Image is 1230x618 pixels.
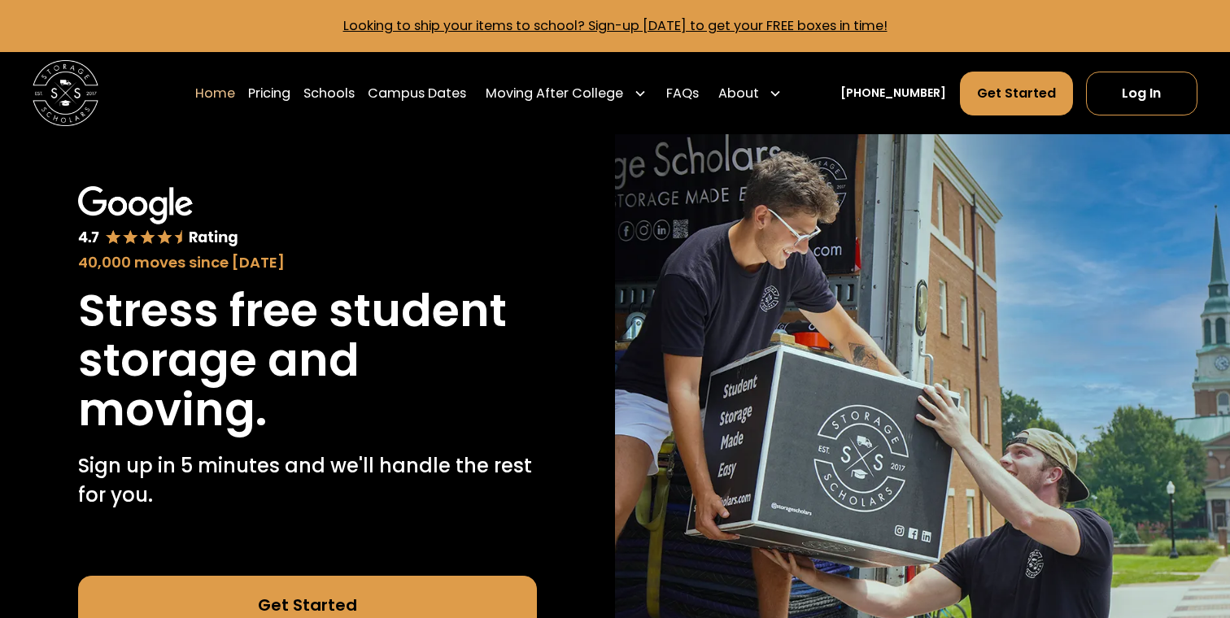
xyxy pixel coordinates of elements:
[78,186,238,247] img: Google 4.7 star rating
[486,84,623,103] div: Moving After College
[479,71,652,116] div: Moving After College
[840,85,946,102] a: [PHONE_NUMBER]
[718,84,759,103] div: About
[78,286,537,435] h1: Stress free student storage and moving.
[78,251,537,273] div: 40,000 moves since [DATE]
[1086,72,1197,115] a: Log In
[33,60,98,126] img: Storage Scholars main logo
[248,71,290,116] a: Pricing
[78,451,537,510] p: Sign up in 5 minutes and we'll handle the rest for you.
[960,72,1073,115] a: Get Started
[343,16,888,35] a: Looking to ship your items to school? Sign-up [DATE] to get your FREE boxes in time!
[368,71,466,116] a: Campus Dates
[303,71,355,116] a: Schools
[666,71,699,116] a: FAQs
[712,71,788,116] div: About
[33,60,98,126] a: home
[195,71,235,116] a: Home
